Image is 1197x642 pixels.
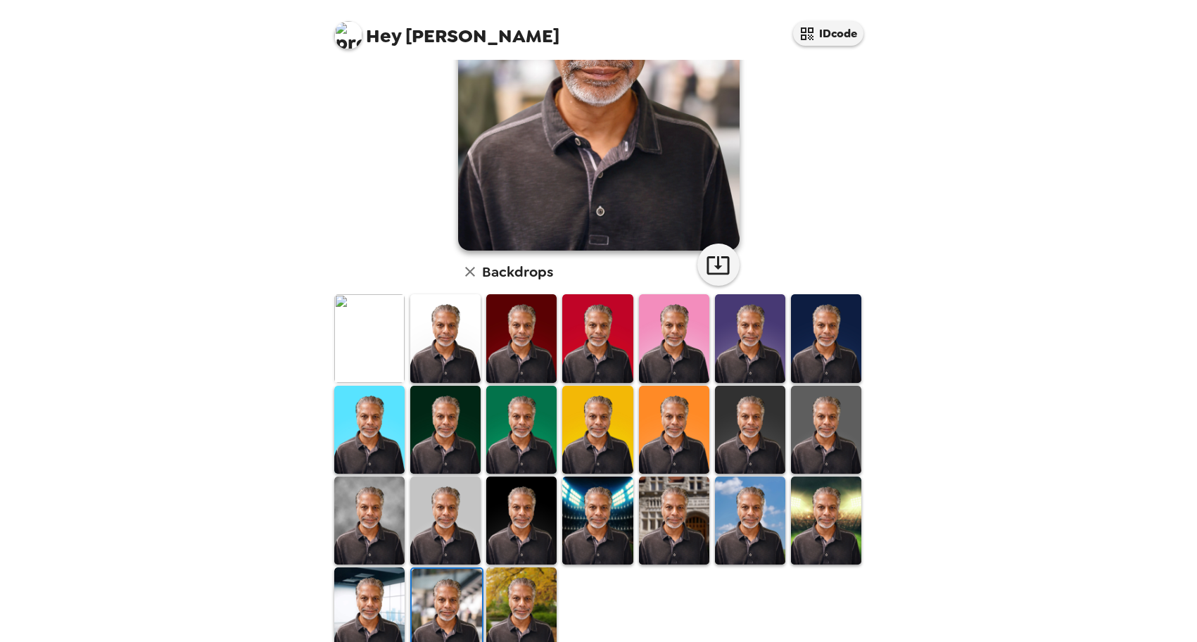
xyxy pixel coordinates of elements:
span: [PERSON_NAME] [334,14,559,46]
button: IDcode [793,21,863,46]
img: profile pic [334,21,362,49]
h6: Backdrops [482,260,553,283]
img: Original [334,294,405,382]
span: Hey [366,23,401,49]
